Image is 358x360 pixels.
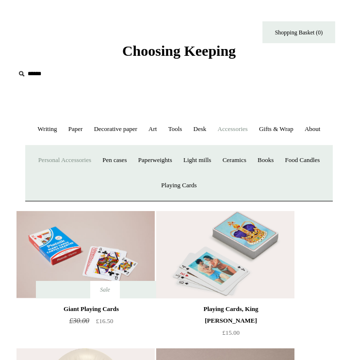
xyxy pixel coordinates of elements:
a: Playing Cards, King [PERSON_NAME] £15.00 [176,298,286,339]
span: £30.00 [69,317,89,325]
a: Choosing Keeping [122,50,236,57]
a: Giant Playing Cards £30.00 £16.50 [36,298,146,327]
div: Giant Playing Cards [38,303,144,315]
a: Light mills [179,147,216,173]
a: Desk [189,116,212,142]
a: Food Candles [280,147,325,173]
a: Paper [64,116,88,142]
img: Giant Playing Cards [16,211,154,298]
img: Playing Cards, King Charles III [156,211,294,298]
a: Shopping Basket (0) [262,21,335,43]
span: Choosing Keeping [122,43,236,59]
a: Playing Cards [156,173,201,198]
span: Sale [90,281,120,298]
a: Decorative paper [89,116,142,142]
a: Tools [163,116,187,142]
a: Books [253,147,278,173]
a: Accessories [213,116,253,142]
a: Playing Cards, King Charles III Playing Cards, King Charles III [176,211,313,298]
a: Paperweights [133,147,177,173]
a: Gifts & Wrap [254,116,298,142]
a: Art [144,116,162,142]
a: Pen cases [98,147,131,173]
a: Ceramics [218,147,251,173]
span: £16.50 [96,317,114,325]
a: Giant Playing Cards Giant Playing Cards Sale [36,211,174,298]
a: Writing [33,116,62,142]
a: About [300,116,325,142]
div: Playing Cards, King [PERSON_NAME] [178,303,283,327]
span: £15.00 [222,329,240,336]
a: Personal Accessories [33,147,96,173]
